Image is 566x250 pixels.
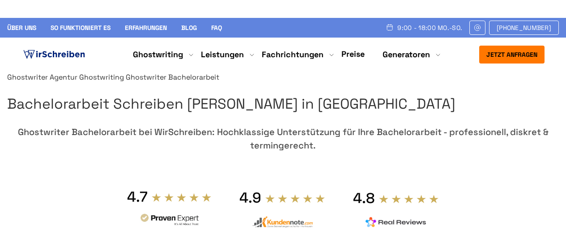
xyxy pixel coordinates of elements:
span: Ghostwriter Bachelorarbeit [126,72,219,82]
img: Email [473,24,481,31]
div: 4.7 [127,188,148,206]
img: realreviews [366,217,426,228]
a: Preise [341,49,365,59]
a: Generatoren [383,49,430,60]
img: stars [151,192,212,202]
div: 4.8 [353,189,375,207]
a: Erfahrungen [125,24,167,32]
a: Fachrichtungen [262,49,323,60]
a: Ghostwriter Agentur [7,72,77,82]
a: Ghostwriting [133,49,183,60]
img: stars [379,194,439,204]
a: Blog [181,24,197,32]
a: So funktioniert es [51,24,111,32]
button: Jetzt anfragen [479,46,545,64]
a: Über uns [7,24,36,32]
span: [PHONE_NUMBER] [497,24,551,31]
img: Schedule [386,24,394,31]
img: kundennote [252,216,313,228]
div: Ghostwriter Bachelorarbeit bei WirSchreiben: Hochklassige Unterstützung für Ihre Bachelorarbeit -... [7,125,559,152]
span: 9:00 - 18:00 Mo.-So. [397,24,462,31]
a: Ghostwriting [79,72,124,82]
div: 4.9 [239,189,261,207]
img: stars [265,194,326,203]
a: [PHONE_NUMBER] [489,21,559,35]
h1: Bachelorarbeit Schreiben [PERSON_NAME] in [GEOGRAPHIC_DATA] [7,93,559,115]
a: Leistungen [201,49,244,60]
a: FAQ [211,24,222,32]
img: logo ghostwriter-österreich [21,48,87,61]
